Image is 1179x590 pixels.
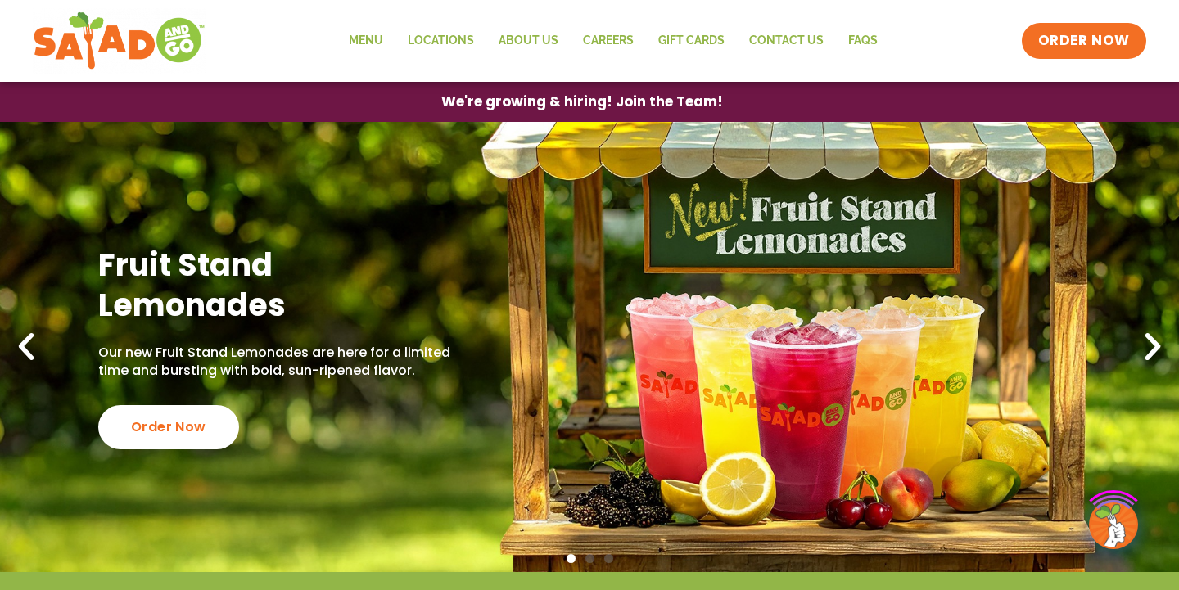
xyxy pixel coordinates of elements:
a: Contact Us [737,22,836,60]
nav: Menu [337,22,890,60]
a: GIFT CARDS [646,22,737,60]
a: We're growing & hiring! Join the Team! [417,83,748,121]
h2: Fruit Stand Lemonades [98,245,455,326]
div: Order Now [98,405,239,449]
span: ORDER NOW [1038,31,1130,51]
span: Go to slide 3 [604,554,613,563]
img: new-SAG-logo-768×292 [33,8,206,74]
p: Our new Fruit Stand Lemonades are here for a limited time and bursting with bold, sun-ripened fla... [98,344,455,381]
a: Careers [571,22,646,60]
span: We're growing & hiring! Join the Team! [441,95,723,109]
a: Locations [395,22,486,60]
div: Next slide [1135,329,1171,365]
a: Menu [337,22,395,60]
span: Go to slide 1 [567,554,576,563]
a: ORDER NOW [1022,23,1146,59]
span: Go to slide 2 [585,554,594,563]
a: About Us [486,22,571,60]
div: Previous slide [8,329,44,365]
a: FAQs [836,22,890,60]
